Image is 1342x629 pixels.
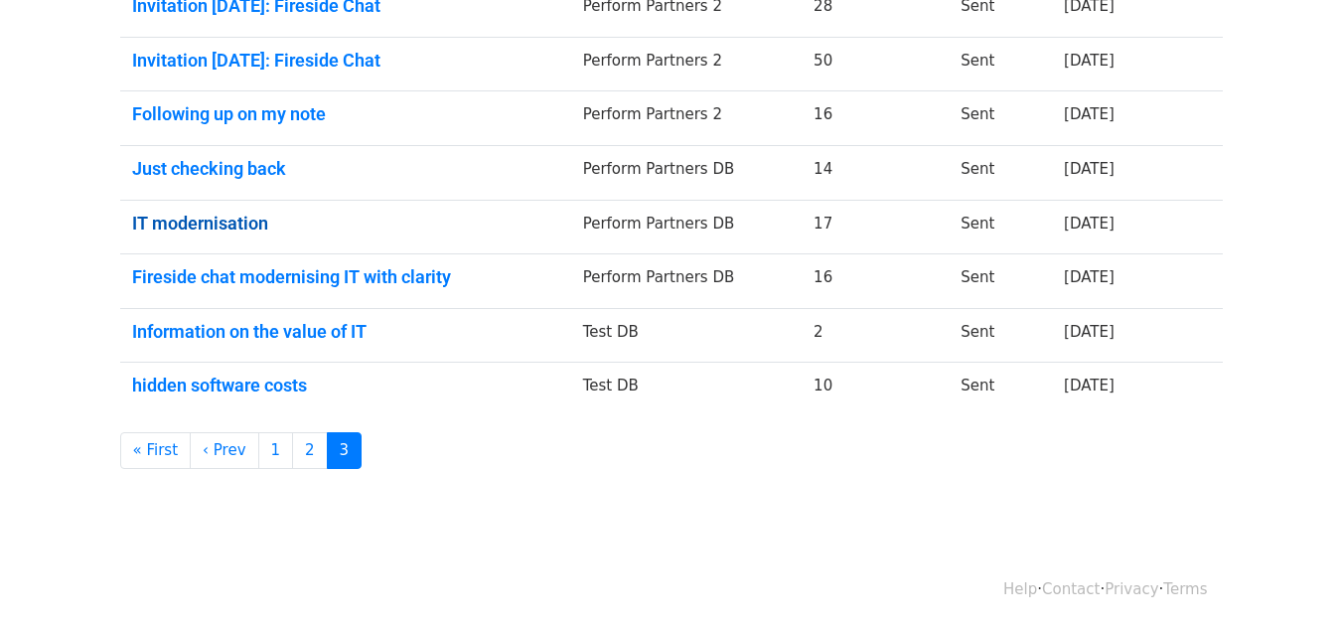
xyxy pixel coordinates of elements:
[571,146,802,201] td: Perform Partners DB
[1105,580,1158,598] a: Privacy
[327,432,363,469] a: 3
[1003,580,1037,598] a: Help
[1064,268,1115,286] a: [DATE]
[571,91,802,146] td: Perform Partners 2
[802,254,949,309] td: 16
[1064,105,1115,123] a: [DATE]
[802,91,949,146] td: 16
[1064,52,1115,70] a: [DATE]
[120,432,192,469] a: « First
[1064,160,1115,178] a: [DATE]
[802,146,949,201] td: 14
[132,50,559,72] a: Invitation [DATE]: Fireside Chat
[571,254,802,309] td: Perform Partners DB
[802,37,949,91] td: 50
[258,432,294,469] a: 1
[1243,534,1342,629] iframe: Chat Widget
[1064,323,1115,341] a: [DATE]
[132,158,559,180] a: Just checking back
[132,103,559,125] a: Following up on my note
[1042,580,1100,598] a: Contact
[571,363,802,416] td: Test DB
[132,321,559,343] a: Information on the value of IT
[949,363,1052,416] td: Sent
[1064,215,1115,233] a: [DATE]
[949,254,1052,309] td: Sent
[949,91,1052,146] td: Sent
[292,432,328,469] a: 2
[949,146,1052,201] td: Sent
[949,37,1052,91] td: Sent
[571,37,802,91] td: Perform Partners 2
[949,200,1052,254] td: Sent
[132,213,559,235] a: IT modernisation
[132,375,559,396] a: hidden software costs
[1163,580,1207,598] a: Terms
[802,200,949,254] td: 17
[949,308,1052,363] td: Sent
[571,200,802,254] td: Perform Partners DB
[802,308,949,363] td: 2
[571,308,802,363] td: Test DB
[190,432,259,469] a: ‹ Prev
[802,363,949,416] td: 10
[1064,377,1115,394] a: [DATE]
[132,266,559,288] a: Fireside chat modernising IT with clarity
